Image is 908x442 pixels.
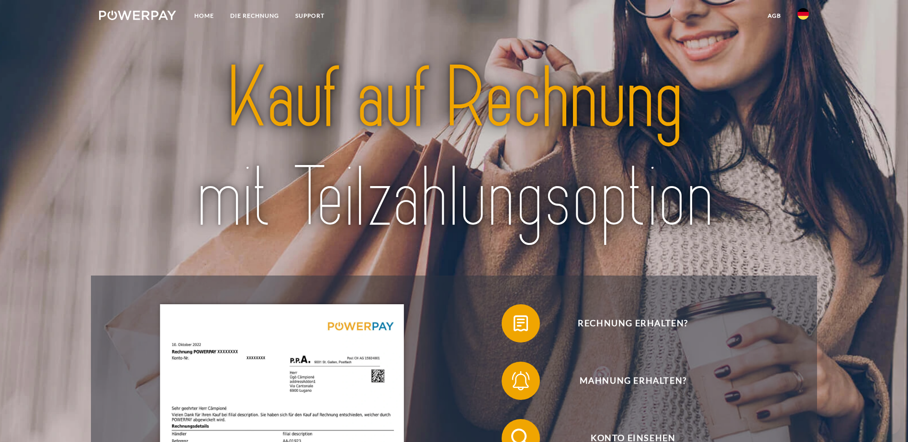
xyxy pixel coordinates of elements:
button: Rechnung erhalten? [502,304,751,343]
img: logo-powerpay-white.svg [99,11,176,20]
img: qb_bill.svg [509,311,533,335]
a: SUPPORT [287,7,333,24]
span: Mahnung erhalten? [516,362,750,400]
button: Mahnung erhalten? [502,362,751,400]
a: DIE RECHNUNG [222,7,287,24]
iframe: Bouton de lancement de la fenêtre de messagerie [870,404,900,434]
a: Home [186,7,222,24]
span: Rechnung erhalten? [516,304,750,343]
a: agb [760,7,789,24]
img: qb_bell.svg [509,369,533,393]
img: title-powerpay_de.svg [134,44,774,253]
img: de [797,8,809,20]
